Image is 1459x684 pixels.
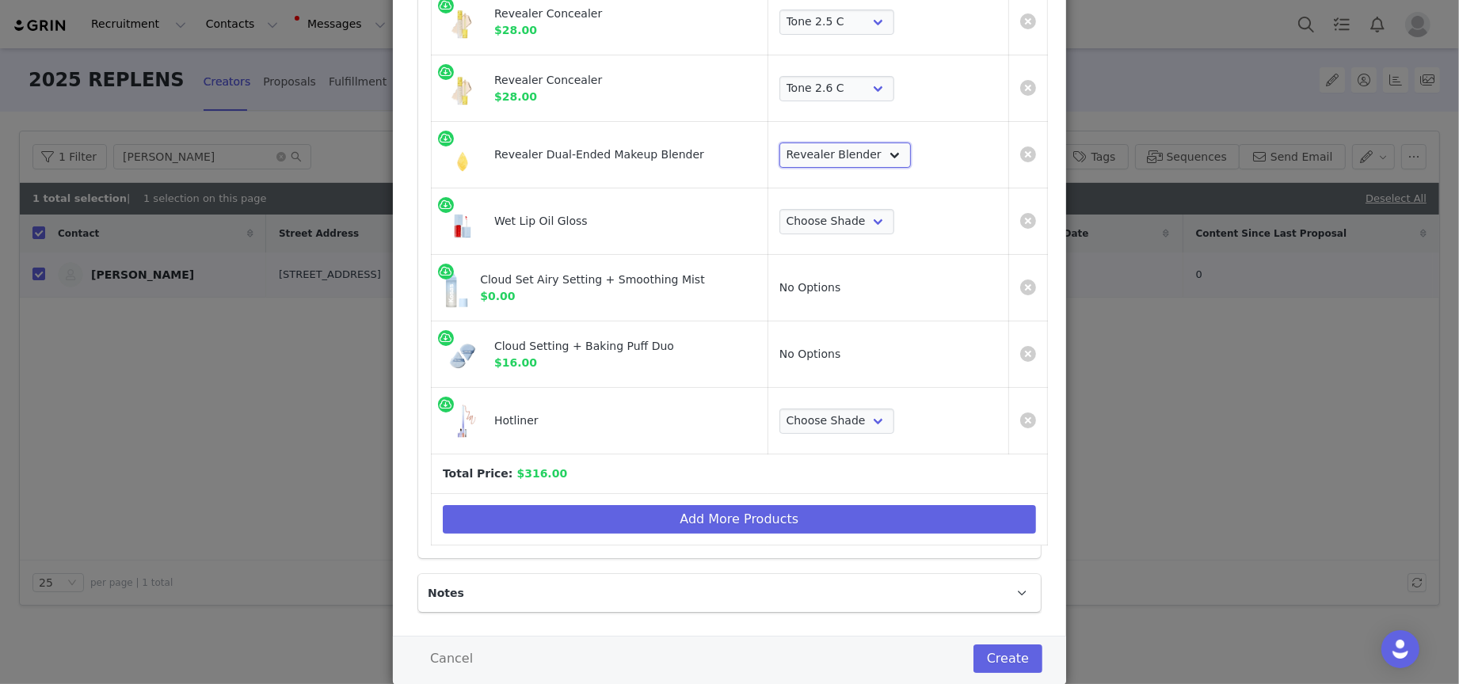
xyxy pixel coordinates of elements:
div: No Options [779,346,841,363]
div: Revealer Concealer [494,72,730,89]
div: No Options [779,279,841,296]
img: Screenshot2024-12-18at3.53.22PM.png [443,268,468,308]
button: Cancel [417,644,486,673]
img: RC2024_0.5_vessel_4a3c47be-e82c-4a8e-bfb5-22f54ef3346d.jpg [443,69,482,108]
span: $28.00 [494,90,537,103]
img: HOTLINER_100_SMUDGE_6cdcfe8f-b8b7-4b1d-907f-48dc13e05e2f.jpg [443,401,482,441]
img: TOOLS_PowderPuff_PDP_NA_HeroVessel_01.2025.jpg [443,335,482,374]
div: Open Intercom Messenger [1381,630,1419,668]
span: Notes [428,585,464,602]
button: Create [973,644,1042,673]
span: $0.00 [480,290,515,302]
span: $28.00 [494,24,537,36]
span: $16.00 [494,356,537,369]
div: Revealer Concealer [494,6,730,22]
button: Add More Products [443,505,1036,534]
img: BLENDER.jpg [443,135,482,175]
img: RC2024_0.5_vessel_4a3c47be-e82c-4a8e-bfb5-22f54ef3346d.jpg [443,2,482,42]
div: Revealer Dual-Ended Makeup Blender [494,146,730,163]
div: Cloud Setting + Baking Puff Duo [494,338,730,355]
img: WLO_PDP_HeroVessel_SLUSHIE_5.2025_22261aba-2760-4cec-9881-bd49aa1f463e.jpg [443,202,482,241]
b: Total Price: [443,467,512,480]
span: $316.00 [516,467,567,480]
div: Wet Lip Oil Gloss [494,213,730,230]
div: Hotliner [494,412,730,429]
div: Cloud Set Airy Setting + Smoothing Mist [480,272,729,288]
